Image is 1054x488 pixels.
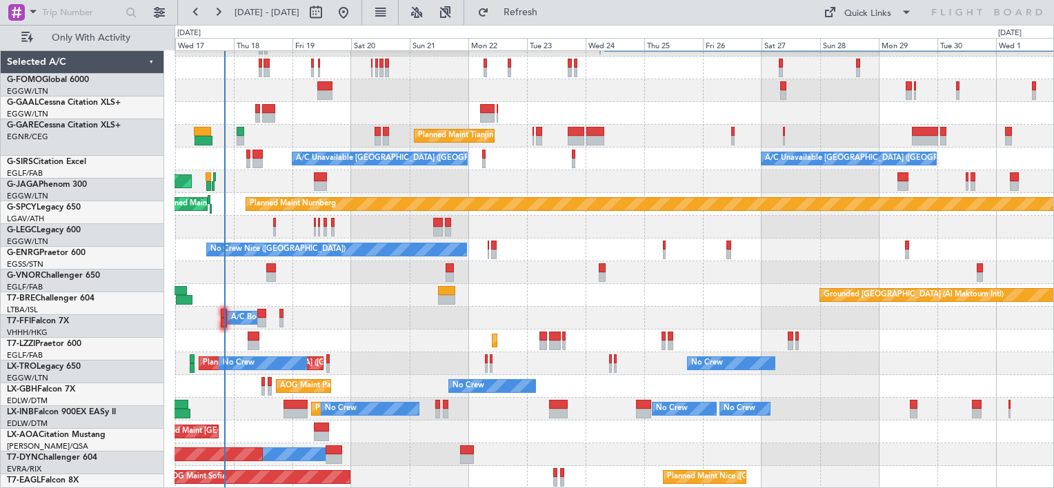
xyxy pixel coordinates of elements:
div: Planned Maint [GEOGRAPHIC_DATA] ([GEOGRAPHIC_DATA]) [315,398,533,419]
a: EGGW/LTN [7,191,48,201]
div: Mon 22 [468,38,527,50]
a: EGGW/LTN [7,109,48,119]
a: T7-FFIFalcon 7X [7,317,69,325]
span: LX-INB [7,408,34,416]
span: T7-EAGL [7,476,41,485]
div: Planned Maint Tianjin ([GEOGRAPHIC_DATA]) [418,125,579,146]
div: Thu 18 [234,38,292,50]
span: G-FOMO [7,76,42,84]
a: EDLW/DTM [7,418,48,429]
div: No Crew [691,353,723,374]
div: Sun 21 [410,38,468,50]
a: EGLF/FAB [7,350,43,360]
div: No Crew [325,398,357,419]
div: AOG Maint Paris ([GEOGRAPHIC_DATA]) [280,376,425,396]
span: G-VNOR [7,272,41,280]
a: G-ENRGPraetor 600 [7,249,86,257]
span: Refresh [492,8,550,17]
div: Tue 23 [527,38,586,50]
a: EGGW/LTN [7,86,48,96]
div: A/C Unavailable [GEOGRAPHIC_DATA] ([GEOGRAPHIC_DATA]) [765,148,989,169]
a: G-GARECessna Citation XLS+ [7,121,121,130]
a: G-JAGAPhenom 300 [7,181,87,189]
span: Only With Activity [36,33,146,43]
div: No Crew [223,353,255,374]
a: LX-AOACitation Mustang [7,431,106,439]
button: Refresh [471,1,554,23]
span: G-ENRG [7,249,39,257]
div: Fri 26 [703,38,762,50]
span: T7-FFI [7,317,31,325]
a: EGLF/FAB [7,282,43,292]
div: [DATE] [177,28,201,39]
div: Mon 29 [879,38,937,50]
span: LX-TRO [7,363,37,371]
span: T7-LZZI [7,340,35,348]
div: Thu 25 [644,38,703,50]
div: Sun 28 [820,38,879,50]
a: EGNR/CEG [7,132,48,142]
div: A/C Booked [231,307,275,328]
div: Sat 20 [351,38,410,50]
span: G-LEGC [7,226,37,234]
a: G-SPCYLegacy 650 [7,203,81,212]
span: LX-AOA [7,431,39,439]
span: T7-BRE [7,294,35,303]
div: Sat 27 [762,38,820,50]
div: Quick Links [844,7,891,21]
div: A/C Unavailable [GEOGRAPHIC_DATA] ([GEOGRAPHIC_DATA]) [296,148,520,169]
span: LX-GBH [7,385,37,394]
a: G-LEGCLegacy 600 [7,226,81,234]
a: EGSS/STN [7,259,43,270]
a: T7-EAGLFalcon 8X [7,476,79,485]
div: Planned [GEOGRAPHIC_DATA] ([GEOGRAPHIC_DATA]) [203,353,398,374]
div: Fri 19 [292,38,351,50]
a: EGGW/LTN [7,373,48,383]
a: LX-TROLegacy 650 [7,363,81,371]
a: T7-DYNChallenger 604 [7,454,97,462]
input: Trip Number [42,2,121,23]
div: Wed 17 [175,38,234,50]
a: G-GAALCessna Citation XLS+ [7,99,121,107]
a: T7-BREChallenger 604 [7,294,95,303]
a: VHHH/HKG [7,327,48,338]
div: Planned Maint Nice ([GEOGRAPHIC_DATA]) [667,467,821,487]
div: AOG Maint Sofia [166,467,226,487]
a: G-VNORChallenger 650 [7,272,100,280]
button: Quick Links [817,1,919,23]
a: [PERSON_NAME]/QSA [7,441,88,451]
div: Planned Maint [GEOGRAPHIC_DATA] [496,330,628,351]
button: Only With Activity [15,27,150,49]
a: EGLF/FAB [7,168,43,179]
div: No Crew Nice ([GEOGRAPHIC_DATA]) [210,239,346,260]
a: G-SIRSCitation Excel [7,158,86,166]
span: G-GAAL [7,99,39,107]
a: G-FOMOGlobal 6000 [7,76,89,84]
div: Tue 30 [937,38,996,50]
a: LX-INBFalcon 900EX EASy II [7,408,116,416]
div: No Crew [724,398,755,419]
span: [DATE] - [DATE] [235,6,299,19]
a: EVRA/RIX [7,464,41,474]
a: LTBA/ISL [7,305,38,315]
span: G-SIRS [7,158,33,166]
a: EGGW/LTN [7,236,48,247]
span: G-JAGA [7,181,39,189]
span: T7-DYN [7,454,38,462]
div: Wed 24 [586,38,644,50]
span: G-GARE [7,121,39,130]
div: No Crew [656,398,688,419]
a: EDLW/DTM [7,396,48,406]
a: LX-GBHFalcon 7X [7,385,75,394]
div: Planned Maint Nurnberg [250,194,336,214]
div: No Crew [453,376,484,396]
div: Grounded [GEOGRAPHIC_DATA] (Al Maktoum Intl) [824,285,1004,305]
a: T7-LZZIPraetor 600 [7,340,81,348]
a: LGAV/ATH [7,214,44,224]
div: [DATE] [998,28,1022,39]
span: G-SPCY [7,203,37,212]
